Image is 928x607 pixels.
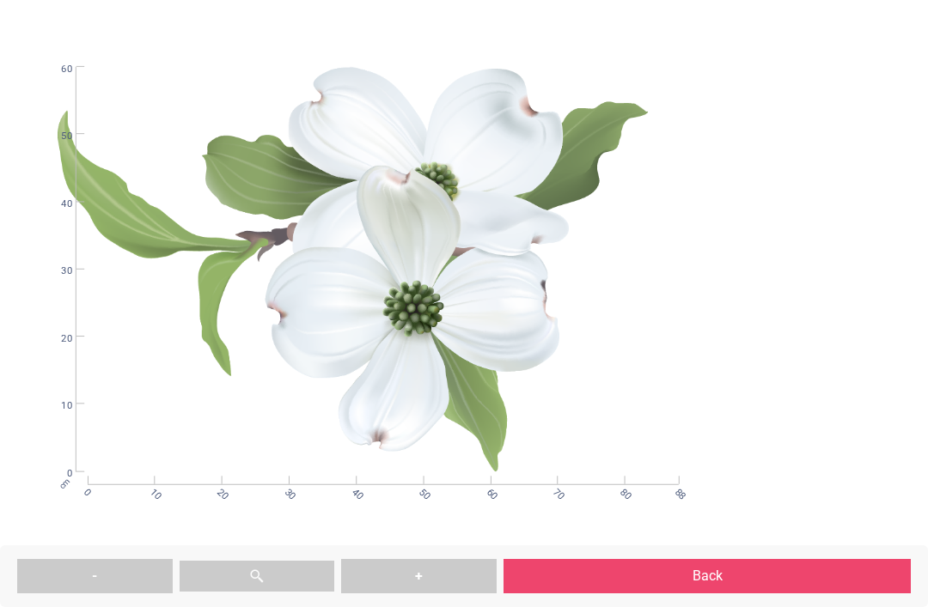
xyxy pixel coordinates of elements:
span: 10 [42,399,73,413]
span: 50 [42,130,73,143]
span: 50 [416,485,426,495]
span: 30 [282,485,292,495]
span: 80 [617,485,627,495]
span: 60 [483,485,493,495]
span: 0 [80,485,90,495]
img: zoom [249,568,265,584]
span: 40 [42,197,73,210]
span: 88 [671,485,681,495]
span: 60 [42,62,73,76]
button: + [341,559,497,593]
span: 10 [147,485,157,495]
span: 70 [550,485,560,495]
span: 20 [42,331,73,345]
button: - [17,559,173,593]
button: Back [504,559,911,593]
span: 20 [214,485,224,495]
span: 30 [42,264,73,278]
span: 0 [42,467,73,481]
span: cm [57,476,71,491]
span: 40 [349,485,359,495]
